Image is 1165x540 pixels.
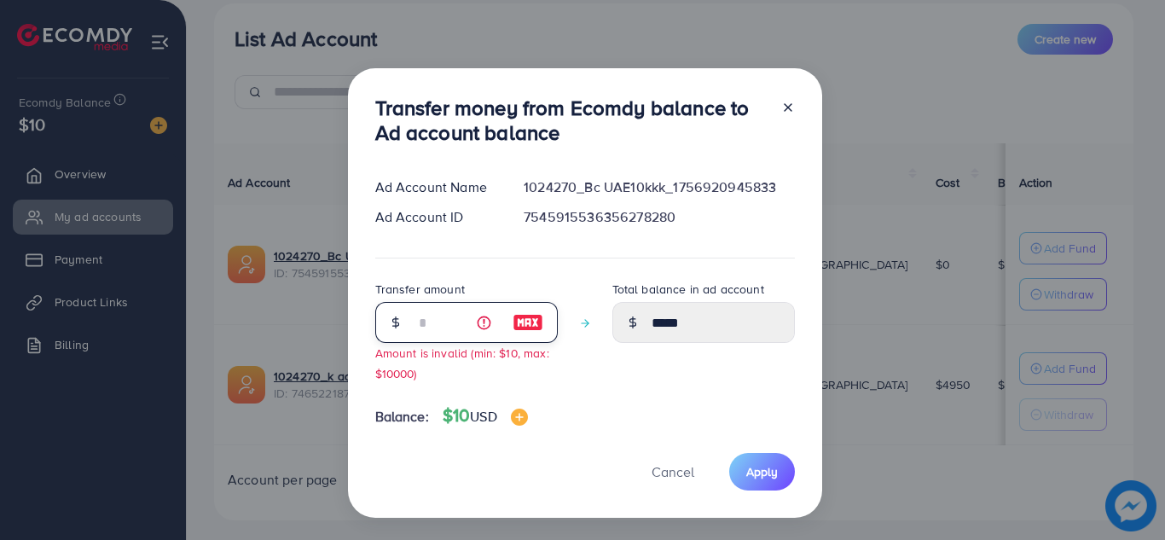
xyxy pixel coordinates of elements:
img: image [511,409,528,426]
span: Balance: [375,407,429,427]
button: Cancel [630,453,716,490]
small: Amount is invalid (min: $10, max: $10000) [375,345,549,380]
h4: $10 [443,405,528,427]
label: Transfer amount [375,281,465,298]
button: Apply [729,453,795,490]
label: Total balance in ad account [612,281,764,298]
div: 7545915536356278280 [510,207,808,227]
h3: Transfer money from Ecomdy balance to Ad account balance [375,96,768,145]
span: Cancel [652,462,694,481]
span: USD [470,407,496,426]
div: Ad Account Name [362,177,511,197]
img: image [513,312,543,333]
span: Apply [746,463,778,480]
div: Ad Account ID [362,207,511,227]
div: 1024270_Bc UAE10kkk_1756920945833 [510,177,808,197]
